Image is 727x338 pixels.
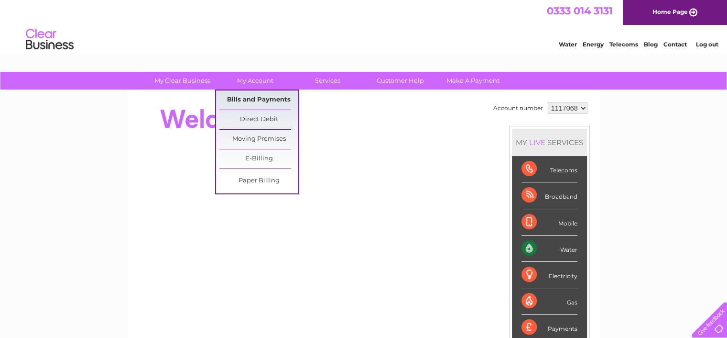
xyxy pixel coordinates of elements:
a: Water [559,41,577,48]
a: Make A Payment [434,72,512,90]
div: Gas [521,288,577,315]
div: Broadband [521,182,577,209]
a: Log out [695,41,718,48]
td: Account number [491,100,545,116]
div: Clear Business is a trading name of Verastar Limited (registered in [GEOGRAPHIC_DATA] No. 3667643... [138,5,590,46]
a: 0333 014 3131 [547,5,613,17]
a: Telecoms [609,41,638,48]
a: E-Billing [219,149,298,169]
div: MY SERVICES [512,129,587,156]
a: My Account [216,72,294,90]
div: LIVE [527,138,547,147]
div: Electricity [521,262,577,288]
a: Direct Debit [219,110,298,129]
div: Mobile [521,209,577,236]
a: Blog [644,41,658,48]
div: Water [521,236,577,262]
a: Paper Billing [219,171,298,191]
img: logo.png [25,25,74,54]
a: Bills and Payments [219,90,298,110]
div: Telecoms [521,156,577,182]
a: Contact [663,41,687,48]
a: My Clear Business [143,72,222,90]
a: Customer Help [361,72,440,90]
a: Services [288,72,367,90]
a: Energy [583,41,604,48]
a: Moving Premises [219,130,298,149]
